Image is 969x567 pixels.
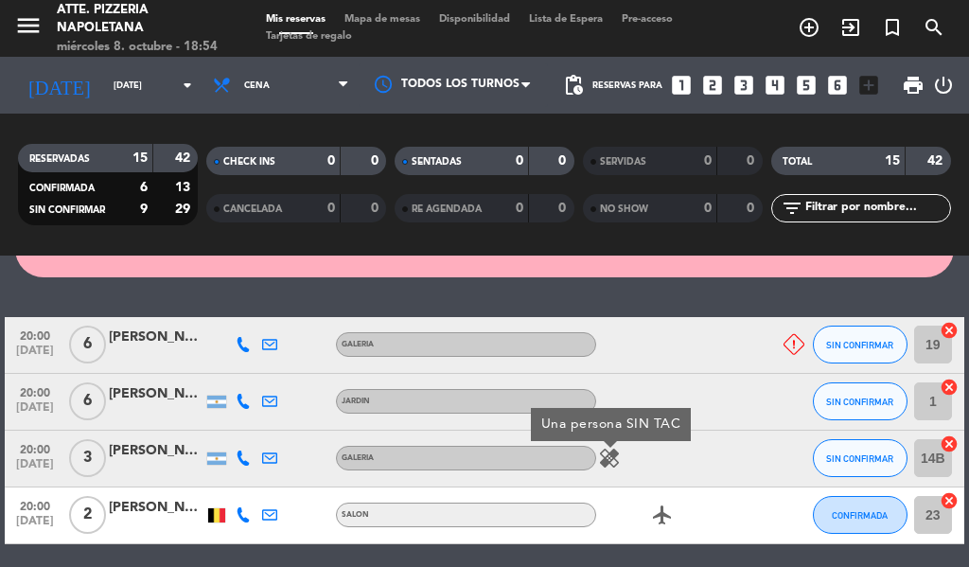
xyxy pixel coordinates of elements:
button: CONFIRMADA [813,496,907,534]
i: looks_3 [731,73,756,97]
i: looks_4 [763,73,787,97]
span: Mapa de mesas [335,14,430,25]
span: 20:00 [11,494,59,516]
div: [PERSON_NAME] [109,497,203,519]
strong: 0 [704,154,712,168]
span: CONFIRMADA [832,510,888,521]
strong: 6 [140,181,148,194]
strong: 9 [140,203,148,216]
strong: 42 [175,151,194,165]
strong: 0 [371,202,382,215]
strong: 15 [132,151,148,165]
strong: 0 [558,202,570,215]
i: looks_6 [825,73,850,97]
span: RESERVADAS [29,154,90,164]
button: SIN CONFIRMAR [813,439,907,477]
span: JARDIN [342,398,370,405]
div: Atte. Pizzeria Napoletana [57,1,228,38]
strong: 0 [747,154,758,168]
i: exit_to_app [839,16,862,39]
span: SENTADAS [412,157,462,167]
strong: 42 [927,154,946,168]
div: Una persona SIN TAC [531,408,691,441]
span: 6 [69,382,106,420]
span: CHECK INS [223,157,275,167]
span: [DATE] [11,458,59,480]
strong: 0 [516,202,523,215]
i: [DATE] [14,66,104,104]
i: looks_one [669,73,694,97]
i: add_box [856,73,881,97]
span: SIN CONFIRMAR [29,205,105,215]
span: [DATE] [11,515,59,537]
div: miércoles 8. octubre - 18:54 [57,38,228,57]
span: 2 [69,496,106,534]
i: looks_two [700,73,725,97]
strong: 0 [747,202,758,215]
span: Lista de Espera [520,14,612,25]
i: cancel [940,378,959,397]
i: menu [14,11,43,40]
span: [DATE] [11,345,59,366]
span: Disponibilidad [430,14,520,25]
span: SIN CONFIRMAR [826,453,893,464]
input: Filtrar por nombre... [803,198,950,219]
span: 20:00 [11,381,59,402]
i: healing [598,447,621,470]
i: filter_list [781,197,803,220]
span: CONFIRMADA [29,184,95,193]
strong: 0 [704,202,712,215]
div: [PERSON_NAME] [109,383,203,405]
i: arrow_drop_down [176,74,199,97]
strong: 15 [885,154,900,168]
span: GALERIA [342,454,374,462]
strong: 29 [175,203,194,216]
span: 6 [69,326,106,363]
i: turned_in_not [881,16,904,39]
span: SALON [342,511,369,519]
span: GALERIA [342,341,374,348]
span: pending_actions [562,74,585,97]
div: [PERSON_NAME] [109,440,203,462]
i: airplanemode_active [651,504,674,526]
span: 20:00 [11,324,59,346]
strong: 0 [558,154,570,168]
i: search [923,16,945,39]
button: SIN CONFIRMAR [813,382,907,420]
strong: 0 [327,154,335,168]
strong: 0 [327,202,335,215]
strong: 13 [175,181,194,194]
i: add_circle_outline [798,16,820,39]
button: menu [14,11,43,46]
span: SIN CONFIRMAR [826,397,893,407]
span: Mis reservas [256,14,335,25]
span: SIN CONFIRMAR [826,340,893,350]
i: cancel [940,434,959,453]
span: Tarjetas de regalo [256,31,361,42]
div: [PERSON_NAME] [109,327,203,348]
i: cancel [940,321,959,340]
strong: 0 [516,154,523,168]
span: 3 [69,439,106,477]
span: TOTAL [783,157,812,167]
span: RE AGENDADA [412,204,482,214]
span: print [902,74,925,97]
div: LOG OUT [932,57,955,114]
span: CANCELADA [223,204,282,214]
i: looks_5 [794,73,819,97]
span: SERVIDAS [600,157,646,167]
span: Reservas para [592,80,662,91]
strong: 0 [371,154,382,168]
span: NO SHOW [600,204,648,214]
span: Pre-acceso [612,14,682,25]
i: cancel [940,491,959,510]
span: 20:00 [11,437,59,459]
span: Cena [244,80,270,91]
span: [DATE] [11,401,59,423]
i: power_settings_new [932,74,955,97]
button: SIN CONFIRMAR [813,326,907,363]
